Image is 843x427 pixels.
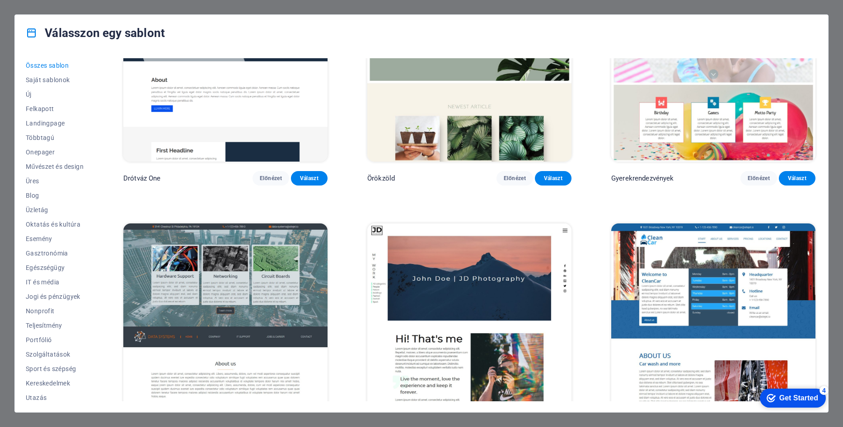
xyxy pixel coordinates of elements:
[26,260,84,275] button: Egészségügy
[26,362,84,376] button: Sport és szépség
[367,223,571,411] img: JD Photography
[26,390,84,405] button: Utazás
[26,203,84,217] button: Üzletág
[26,58,84,73] button: Összes sablon
[26,264,84,271] span: Egészségügy
[26,304,84,318] button: Nonprofit
[26,250,84,257] span: Gasztronómia
[26,336,84,343] span: Portfólió
[26,347,84,362] button: Szolgáltatások
[123,174,161,183] p: Drótváz One
[26,177,84,185] span: Üres
[26,145,84,159] button: Onepager
[26,232,84,246] button: Esemény
[26,351,84,358] span: Szolgáltatások
[291,171,328,186] button: Választ
[26,394,84,401] span: Utazás
[26,120,84,127] span: Landingpage
[26,116,84,130] button: Landingpage
[260,175,282,182] span: Előnézet
[748,175,770,182] span: Előnézet
[740,171,777,186] button: Előnézet
[26,159,84,174] button: Művészet és design
[26,134,84,141] span: Többtagú
[26,174,84,188] button: Üres
[26,278,84,286] span: IT és média
[26,307,84,315] span: Nonprofit
[26,206,84,213] span: Üzletág
[7,5,73,23] div: Get Started 4 items remaining, 20% complete
[253,171,289,186] button: Előnézet
[26,87,84,102] button: Új
[26,73,84,87] button: Saját sablonok
[611,223,815,411] img: CleanCar
[26,26,165,40] h4: Válasszon egy sablont
[26,105,84,112] span: Felkapott
[26,322,84,329] span: Teljesítmény
[26,380,84,387] span: Kereskedelmek
[26,188,84,203] button: Blog
[26,333,84,347] button: Portfólió
[535,171,571,186] button: Választ
[27,10,66,18] div: Get Started
[496,171,533,186] button: Előnézet
[26,130,84,145] button: Többtagú
[26,102,84,116] button: Felkapott
[504,175,526,182] span: Előnézet
[26,221,84,228] span: Oktatás és kultúra
[298,175,320,182] span: Választ
[26,318,84,333] button: Teljesítmény
[779,171,815,186] button: Választ
[26,293,84,300] span: Jogi és pénzügyek
[26,76,84,84] span: Saját sablonok
[26,62,84,69] span: Összes sablon
[26,192,84,199] span: Blog
[26,149,84,156] span: Onepager
[26,246,84,260] button: Gasztronómia
[26,91,84,98] span: Új
[786,175,808,182] span: Választ
[26,289,84,304] button: Jogi és pénzügyek
[26,376,84,390] button: Kereskedelmek
[26,275,84,289] button: IT és média
[123,223,328,411] img: Data Systems
[26,235,84,242] span: Esemény
[26,365,84,372] span: Sport és szépség
[611,174,674,183] p: Gyerekrendezvények
[367,174,395,183] p: Örökzöld
[26,217,84,232] button: Oktatás és kultúra
[26,163,84,170] span: Művészet és design
[67,2,76,11] div: 4
[542,175,564,182] span: Választ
